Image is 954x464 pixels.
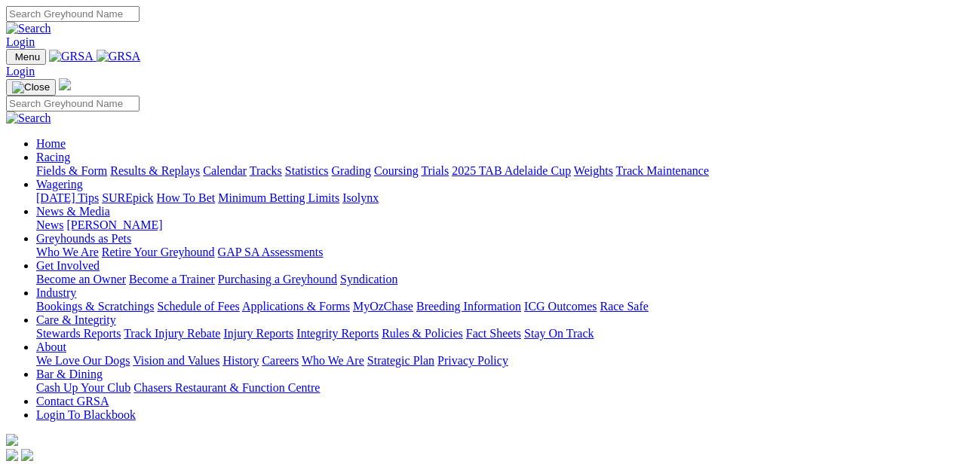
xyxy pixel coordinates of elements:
a: Industry [36,286,76,299]
a: News [36,218,63,231]
a: Get Involved [36,259,100,272]
img: Close [12,81,50,93]
a: Applications & Forms [242,300,350,313]
a: Tracks [250,164,282,177]
a: Race Safe [600,300,648,313]
a: How To Bet [157,191,216,204]
a: Home [36,137,66,150]
a: Schedule of Fees [157,300,239,313]
div: Bar & Dining [36,381,948,395]
a: Who We Are [302,354,364,367]
a: Retire Your Greyhound [102,246,215,258]
input: Search [6,6,140,22]
a: Fact Sheets [466,327,521,340]
button: Toggle navigation [6,79,56,96]
div: Get Involved [36,273,948,286]
img: twitter.svg [21,449,33,461]
a: Strategic Plan [367,354,434,367]
a: Racing [36,151,70,163]
img: GRSA [49,50,94,63]
a: Stewards Reports [36,327,121,340]
span: Menu [15,51,40,63]
a: GAP SA Assessments [218,246,324,258]
a: Login To Blackbook [36,408,136,421]
a: Login [6,65,35,78]
img: logo-grsa-white.png [59,78,71,90]
a: Integrity Reports [296,327,379,340]
a: Track Maintenance [616,164,709,177]
img: GRSA [97,50,141,63]
a: We Love Our Dogs [36,354,130,367]
a: Coursing [374,164,419,177]
a: Become an Owner [36,273,126,285]
a: Vision and Values [133,354,219,367]
a: Login [6,35,35,48]
a: History [222,354,259,367]
a: [PERSON_NAME] [66,218,162,231]
a: Injury Reports [223,327,293,340]
a: Bar & Dining [36,368,103,380]
a: Privacy Policy [437,354,508,367]
a: SUREpick [102,191,153,204]
a: Contact GRSA [36,395,109,408]
a: Breeding Information [416,300,521,313]
div: Wagering [36,191,948,205]
a: About [36,340,66,353]
a: Rules & Policies [382,327,463,340]
img: Search [6,111,51,125]
a: Stay On Track [524,327,594,340]
a: Who We Are [36,246,99,258]
a: Syndication [340,273,397,285]
div: Greyhounds as Pets [36,246,948,259]
a: Statistics [285,164,329,177]
div: News & Media [36,218,948,232]
a: News & Media [36,205,110,218]
div: About [36,354,948,368]
a: Chasers Restaurant & Function Centre [133,381,320,394]
a: Track Injury Rebate [124,327,220,340]
a: Wagering [36,178,83,191]
img: facebook.svg [6,449,18,461]
div: Industry [36,300,948,313]
a: Isolynx [342,191,379,204]
input: Search [6,96,140,111]
a: Bookings & Scratchings [36,300,154,313]
a: Cash Up Your Club [36,381,130,394]
div: Racing [36,164,948,178]
a: Trials [421,164,449,177]
a: Careers [262,354,299,367]
img: Search [6,22,51,35]
a: Results & Replays [110,164,200,177]
img: logo-grsa-white.png [6,434,18,446]
a: Minimum Betting Limits [218,191,339,204]
a: Calendar [203,164,247,177]
a: Greyhounds as Pets [36,232,131,245]
a: MyOzChase [353,300,413,313]
a: Care & Integrity [36,313,116,326]
a: Weights [574,164,613,177]
a: ICG Outcomes [524,300,597,313]
a: Grading [332,164,371,177]
button: Toggle navigation [6,49,46,65]
a: Become a Trainer [129,273,215,285]
a: [DATE] Tips [36,191,99,204]
a: 2025 TAB Adelaide Cup [452,164,571,177]
a: Fields & Form [36,164,107,177]
div: Care & Integrity [36,327,948,340]
a: Purchasing a Greyhound [218,273,337,285]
